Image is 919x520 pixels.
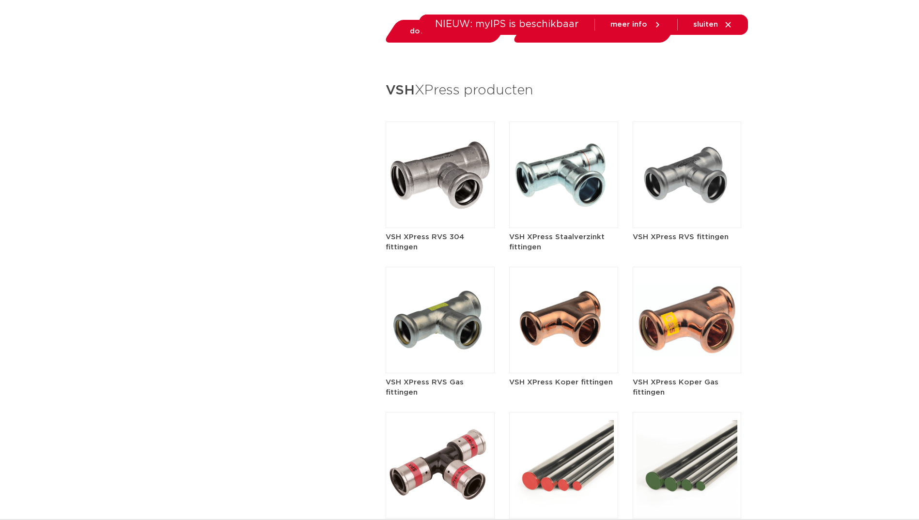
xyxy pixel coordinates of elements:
a: sluiten [693,20,732,29]
h5: VSH XPress RVS 304 fittingen [386,232,495,252]
strong: VSH [386,84,415,97]
span: sluiten [693,21,718,28]
a: services [568,35,599,74]
span: meer info [610,21,647,28]
a: VSH XPress Koper Gas fittingen [633,316,742,398]
a: producten [328,35,368,74]
a: markten [387,35,418,74]
div: my IPS [701,32,710,77]
h5: VSH XPress Staalverzinkt fittingen [509,232,618,252]
nav: Menu [328,35,652,74]
h5: VSH XPress RVS Gas fittingen [386,377,495,398]
a: VSH XPress RVS Gas fittingen [386,316,495,398]
a: VSH XPress Staalverzinkt fittingen [509,171,618,252]
a: VSH XPress RVS fittingen [633,171,742,242]
h5: VSH XPress Koper fittingen [509,377,618,387]
a: downloads [508,35,549,74]
a: meer info [610,20,662,29]
a: VSH XPress RVS 304 fittingen [386,171,495,252]
a: over ons [619,35,652,74]
h5: VSH XPress Koper Gas fittingen [633,377,742,398]
span: NIEUW: myIPS is beschikbaar [435,19,579,29]
h5: VSH XPress RVS fittingen [633,232,742,242]
a: toepassingen [437,35,488,74]
h3: XPress producten [386,79,742,102]
a: VSH XPress Koper fittingen [509,316,618,387]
